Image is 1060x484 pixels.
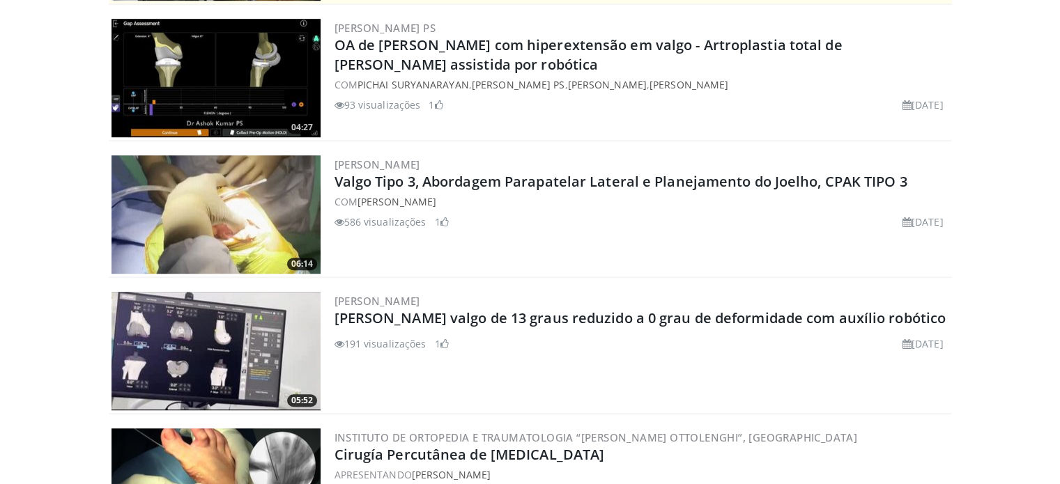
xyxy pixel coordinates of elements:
a: OA de [PERSON_NAME] com hiperextensão em valgo - Artroplastia total de [PERSON_NAME] assistida po... [335,36,843,74]
a: 05:52 [112,292,321,410]
a: [PERSON_NAME] PS [472,78,565,91]
font: 06:14 [291,258,313,270]
img: 2361a525-e71d-4d5b-a769-c1365c92593e.300x170_q85_crop-smart_upscale.jpg [112,19,321,137]
font: , [647,78,650,91]
a: [PERSON_NAME] PS [335,21,436,35]
font: 1 [434,215,440,228]
font: 05:52 [291,394,313,406]
a: 06:14 [112,155,321,274]
font: 586 visualizações [344,215,427,228]
font: , [469,78,472,91]
font: [DATE] [912,98,944,111]
a: [PERSON_NAME] [358,195,436,208]
font: , [564,78,567,91]
a: [PERSON_NAME] [650,78,728,91]
font: 1 [429,98,434,111]
font: 1 [434,337,440,350]
a: Valgo Tipo 3, Abordagem Parapatelar Lateral e Planejamento do Joelho, CPAK TIPO 3 [335,172,907,191]
a: Instituto de Ortopedia e Traumatologia “[PERSON_NAME] Ottolenghi”, [GEOGRAPHIC_DATA] [335,430,858,444]
font: COM [335,78,358,91]
img: e0e11e79-22c3-426b-b8cb-9aa531e647cc.300x170_q85_crop-smart_upscale.jpg [112,155,321,274]
font: 191 visualizações [344,337,427,350]
font: [DATE] [912,337,944,350]
font: APRESENTANDO [335,468,412,481]
a: 04:27 [112,19,321,137]
font: 93 visualizações [344,98,421,111]
a: Cirugía Percutânea de [MEDICAL_DATA] [335,445,605,464]
a: [PERSON_NAME] [335,294,420,308]
a: Pichai Suryanarayan [358,78,469,91]
a: [PERSON_NAME] [335,157,420,171]
a: [PERSON_NAME] valgo de 13 graus reduzido a 0 grau de deformidade com auxílio robótico [335,309,946,327]
font: COM [335,195,358,208]
font: 04:27 [291,121,313,133]
a: [PERSON_NAME] [412,468,491,481]
font: [DATE] [912,215,944,228]
img: 3cdd51bc-6bc3-4385-96c0-430fa60cf841.300x170_q85_crop-smart_upscale.jpg [112,292,321,410]
a: [PERSON_NAME] [568,78,647,91]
